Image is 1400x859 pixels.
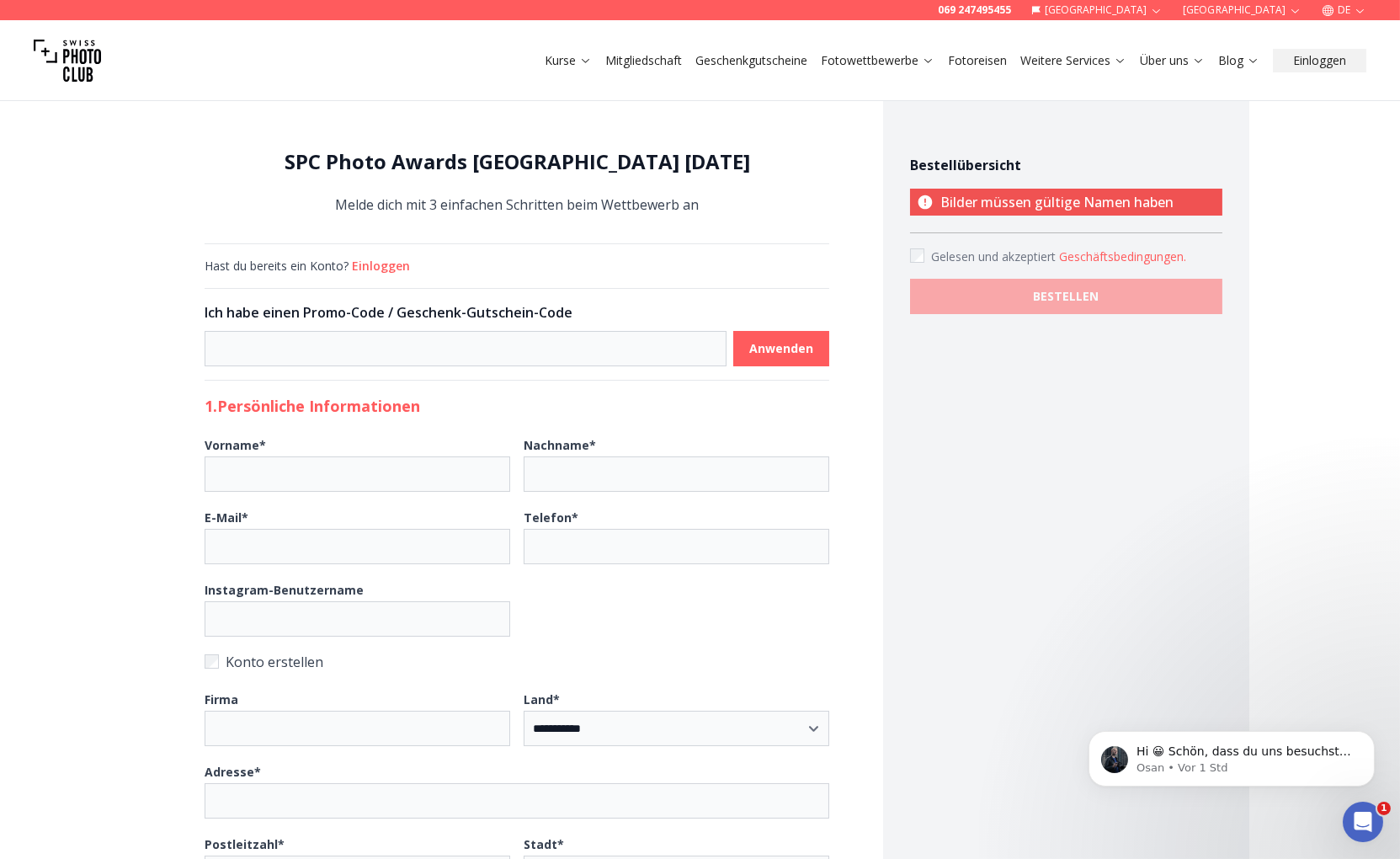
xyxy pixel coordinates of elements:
[524,691,560,707] b: Land *
[1020,52,1126,69] a: Weitere Services
[538,49,599,72] button: Kurse
[524,456,829,492] input: Nachname*
[538,7,568,37] div: Schließen
[941,49,1014,72] button: Fotoreisen
[205,654,219,669] input: Konto erstellen
[1140,52,1205,69] a: Über uns
[205,711,510,746] input: Firma
[814,49,941,72] button: Fotowettbewerbe
[506,7,538,39] button: Fenster ausblenden
[205,691,238,707] b: Firma
[1133,49,1211,72] button: Über uns
[205,456,510,492] input: Vorname*
[216,739,364,753] a: Im Hilfe-Center öffnen
[205,582,364,598] b: Instagram-Benutzername
[1033,288,1099,305] b: BESTELLEN
[910,155,1222,175] h4: Bestellübersicht
[11,7,43,39] button: go back
[524,529,829,564] input: Telefon*
[1059,248,1186,265] button: Accept termsGelesen und akzeptiert
[205,601,510,637] input: Instagram-Benutzername
[910,248,924,263] input: Accept terms
[524,711,829,746] select: Land*
[1343,802,1383,842] iframe: Intercom live chat
[205,836,285,852] b: Postleitzahl *
[224,630,268,664] span: disappointed reaction
[205,510,248,526] b: E-Mail *
[352,258,410,275] button: Einloggen
[205,148,829,175] h1: SPC Photo Awards [GEOGRAPHIC_DATA] [DATE]
[695,52,807,69] a: Geschenkgutscheine
[931,248,1059,264] span: Gelesen und akzeptiert
[205,764,261,780] b: Adresse *
[34,27,101,94] img: Swiss photo club
[1218,52,1259,69] a: Blog
[1273,49,1366,72] button: Einloggen
[733,331,829,366] button: Anwenden
[20,613,559,632] div: Hat dies deine Frage beantwortet?
[205,783,829,819] input: Adresse*
[321,630,345,664] span: 😃
[205,148,829,216] div: Melde dich mit 3 einfachen Schritten beim Wettbewerb an
[749,340,813,357] b: Anwenden
[1377,802,1391,815] span: 1
[311,630,355,664] span: smiley reaction
[938,3,1011,17] a: 069 247495455
[205,650,829,674] label: Konto erstellen
[545,52,592,69] a: Kurse
[605,52,682,69] a: Mitgliedschaft
[1211,49,1266,72] button: Blog
[524,510,578,526] b: Telefon *
[233,630,258,664] span: 😞
[277,630,301,664] span: 😐
[1014,49,1133,72] button: Weitere Services
[599,49,689,72] button: Mitgliedschaft
[910,189,1222,216] p: Bilder müssen gültige Namen haben
[205,302,829,323] h3: Ich habe einen Promo-Code / Geschenk-Gutschein-Code
[524,836,564,852] b: Stadt *
[524,437,596,453] b: Nachname *
[205,529,510,564] input: E-Mail*
[205,394,829,418] h2: 1. Persönliche Informationen
[268,630,311,664] span: neutral face reaction
[948,52,1007,69] a: Fotoreisen
[689,49,814,72] button: Geschenkgutscheine
[205,437,266,453] b: Vorname *
[910,279,1222,314] button: BESTELLEN
[1063,696,1400,814] iframe: Intercom notifications Nachricht
[821,52,934,69] a: Fotowettbewerbe
[205,258,829,275] div: Hast du bereits ein Konto?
